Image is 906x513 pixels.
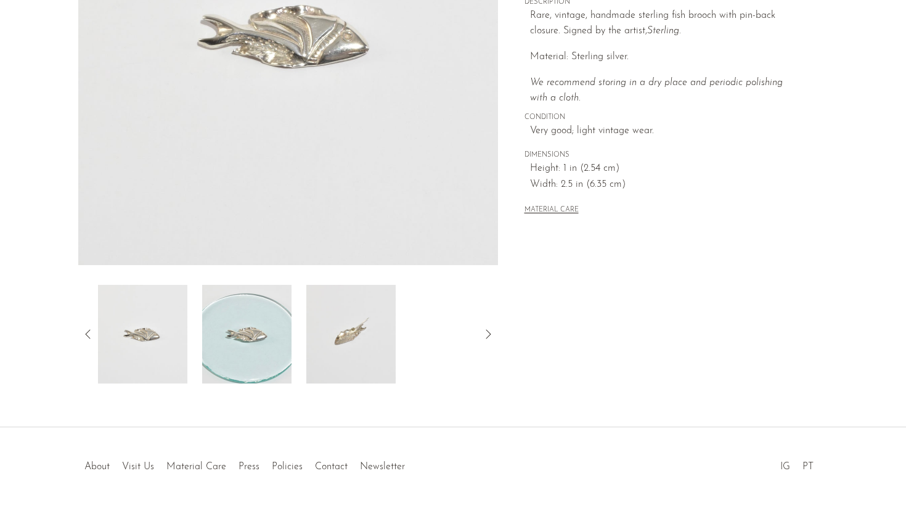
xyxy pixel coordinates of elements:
[780,462,790,472] a: IG
[122,462,154,472] a: Visit Us
[524,206,579,215] button: MATERIAL CARE
[315,462,348,472] a: Contact
[647,26,681,36] em: Sterling.
[524,150,802,161] span: DIMENSIONS
[78,452,411,475] ul: Quick links
[98,285,187,384] img: Sterling Fish Brooch
[774,452,820,475] ul: Social Medias
[530,123,802,139] span: Very good; light vintage wear.
[84,462,110,472] a: About
[530,8,802,39] p: Rare, vintage, handmade sterling fish brooch with pin-back closure. Signed by the artist,
[166,462,226,472] a: Material Care
[530,78,783,104] i: We recommend storing in a dry place and periodic polishing with a cloth.
[530,161,802,177] span: Height: 1 in (2.54 cm)
[530,177,802,193] span: Width: 2.5 in (6.35 cm)
[272,462,303,472] a: Policies
[202,285,292,384] img: Sterling Fish Brooch
[802,462,814,472] a: PT
[239,462,259,472] a: Press
[524,112,802,123] span: CONDITION
[306,285,396,384] img: Sterling Fish Brooch
[530,49,802,65] p: Material: Sterling silver.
